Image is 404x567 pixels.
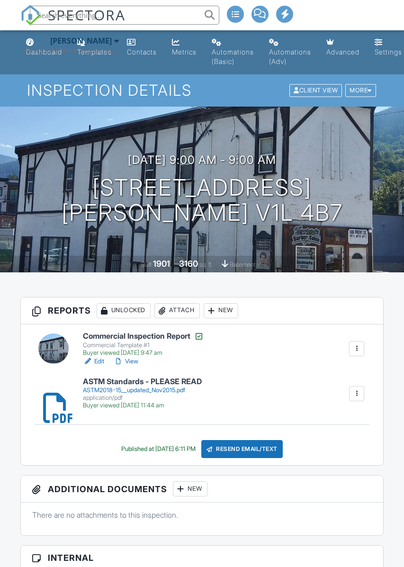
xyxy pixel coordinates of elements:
[50,36,112,45] div: [PERSON_NAME]
[345,84,376,97] div: More
[83,387,202,394] div: ASTM2018-15__updated_Nov2015.pdf
[21,476,384,503] h3: Additional Documents
[289,84,342,97] div: Client View
[201,440,283,458] div: Resend Email/Text
[204,303,238,318] div: New
[83,394,202,402] div: application/pdf
[83,332,204,341] h6: Commercial Inspection Report
[179,259,198,269] div: 3160
[121,445,196,453] div: Published at [DATE] 6:11 PM
[83,378,202,386] h6: ASTM Standards - PLEASE READ
[83,349,204,357] div: Buyer viewed [DATE] 9:47 am
[208,34,258,71] a: Automations (Basic)
[83,332,204,357] a: Commercial Inspection Report Commercial Template #1 Buyer viewed [DATE] 9:47 am
[30,6,219,25] input: Search everything...
[24,45,119,55] div: Assured Home Inspections Ltd.
[27,82,377,99] h1: Inspection Details
[326,48,359,56] div: Advanced
[83,402,202,409] div: Buyer viewed [DATE] 11:44 am
[83,378,202,409] a: ASTM Standards - PLEASE READ ASTM2018-15__updated_Nov2015.pdf application/pdf Buyer viewed [DATE]...
[269,48,311,65] div: Automations (Adv)
[375,48,402,56] div: Settings
[32,510,372,520] p: There are no attachments to this inspection.
[323,34,363,61] a: Advanced
[83,342,204,349] div: Commercial Template #1
[153,259,170,269] div: 1901
[265,34,315,71] a: Automations (Advanced)
[127,48,157,56] div: Contacts
[141,261,152,268] span: Built
[128,153,276,166] h3: [DATE] 9:00 am - 9:00 am
[212,48,254,65] div: Automations (Basic)
[114,357,138,366] a: View
[21,297,384,324] h3: Reports
[168,34,200,61] a: Metrics
[172,48,197,56] div: Metrics
[154,303,200,318] div: Attach
[288,86,344,93] a: Client View
[123,34,161,61] a: Contacts
[62,175,343,225] h1: [STREET_ADDRESS] [PERSON_NAME] V1L 4B7
[230,261,255,268] span: basement
[199,261,213,268] span: sq. ft.
[173,481,207,496] div: New
[83,357,104,366] a: Edit
[97,303,151,318] div: Unlocked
